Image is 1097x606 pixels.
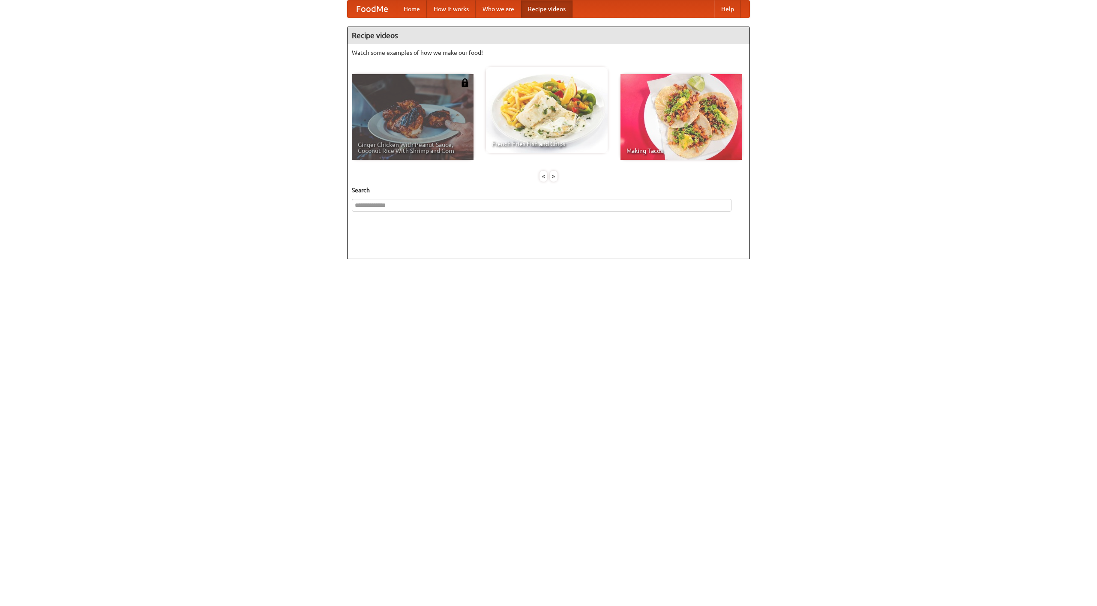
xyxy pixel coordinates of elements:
a: Making Tacos [620,74,742,160]
div: « [540,171,547,182]
h4: Recipe videos [348,27,749,44]
h5: Search [352,186,745,194]
a: Recipe videos [521,0,572,18]
a: How it works [427,0,476,18]
span: French Fries Fish and Chips [492,141,602,147]
a: FoodMe [348,0,397,18]
a: Home [397,0,427,18]
a: French Fries Fish and Chips [486,67,608,153]
p: Watch some examples of how we make our food! [352,48,745,57]
a: Help [714,0,741,18]
a: Who we are [476,0,521,18]
div: » [550,171,557,182]
span: Making Tacos [626,148,736,154]
img: 483408.png [461,78,469,87]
